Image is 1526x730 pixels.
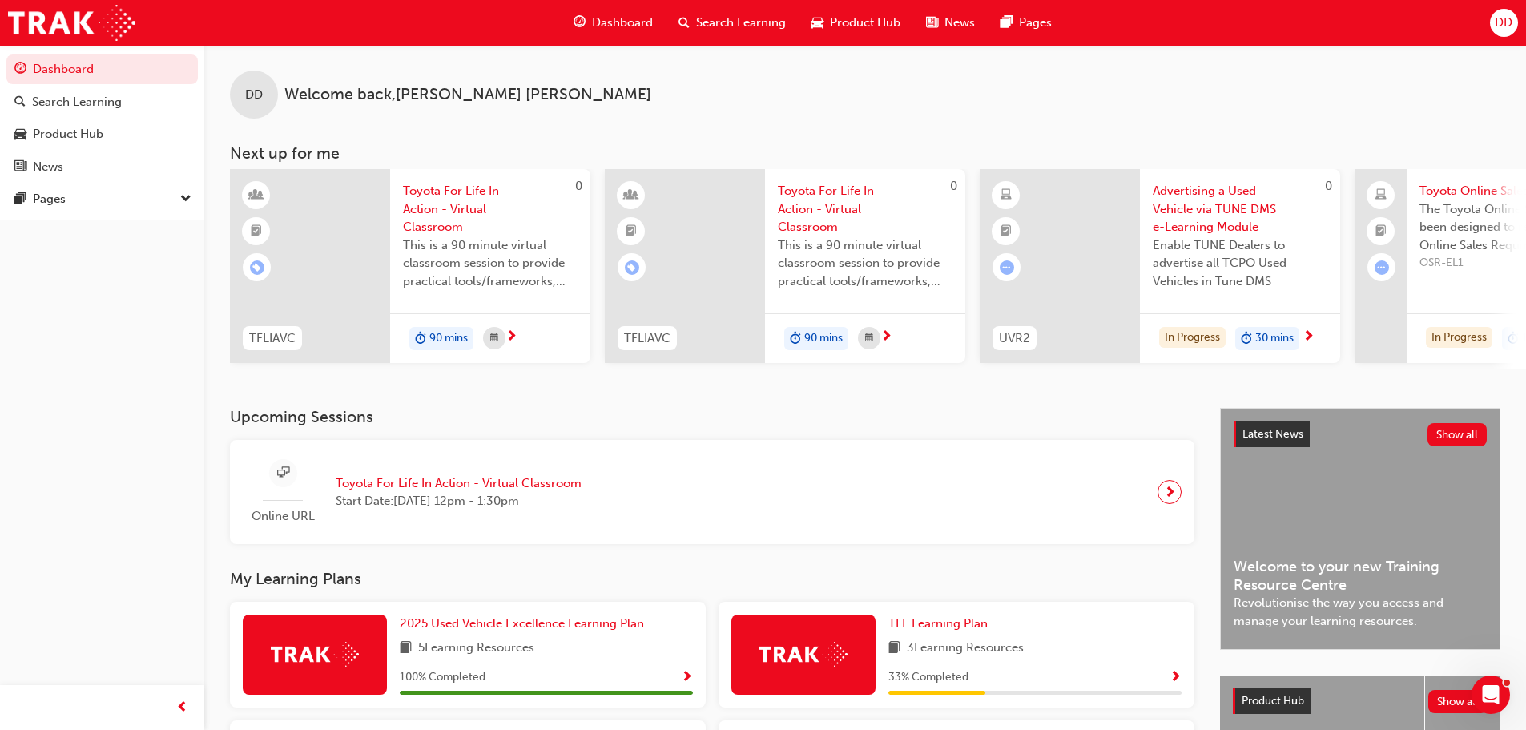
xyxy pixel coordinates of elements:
[33,190,66,208] div: Pages
[1242,694,1304,708] span: Product Hub
[204,144,1526,163] h3: Next up for me
[403,236,578,291] span: This is a 90 minute virtual classroom session to provide practical tools/frameworks, behaviours a...
[1375,221,1387,242] span: booktick-icon
[14,63,26,77] span: guage-icon
[592,14,653,32] span: Dashboard
[6,152,198,182] a: News
[626,185,637,206] span: learningResourceType_INSTRUCTOR_LED-icon
[811,13,823,33] span: car-icon
[888,668,968,687] span: 33 % Completed
[14,160,26,175] span: news-icon
[1375,260,1389,275] span: learningRecordVerb_ATTEMPT-icon
[681,671,693,685] span: Show Progress
[230,408,1194,426] h3: Upcoming Sessions
[1495,14,1512,32] span: DD
[1159,327,1226,349] div: In Progress
[490,329,498,349] span: calendar-icon
[625,260,639,275] span: learningRecordVerb_ENROLL-icon
[1000,260,1014,275] span: learningRecordVerb_ATTEMPT-icon
[778,182,952,236] span: Toyota For Life In Action - Virtual Classroom
[1233,688,1488,714] a: Product HubShow all
[1153,182,1327,236] span: Advertising a Used Vehicle via TUNE DMS e-Learning Module
[830,14,900,32] span: Product Hub
[778,236,952,291] span: This is a 90 minute virtual classroom session to provide practical tools/frameworks, behaviours a...
[888,639,900,659] span: book-icon
[284,86,651,104] span: Welcome back , [PERSON_NAME] [PERSON_NAME]
[1241,329,1252,349] span: duration-icon
[574,13,586,33] span: guage-icon
[14,192,26,207] span: pages-icon
[230,570,1194,588] h3: My Learning Plans
[176,698,188,718] span: prev-icon
[907,639,1024,659] span: 3 Learning Resources
[1220,408,1500,650] a: Latest NewsShow allWelcome to your new Training Resource CentreRevolutionise the way you access a...
[277,463,289,483] span: sessionType_ONLINE_URL-icon
[804,329,843,348] span: 90 mins
[271,642,359,667] img: Trak
[926,13,938,33] span: news-icon
[1164,481,1176,503] span: next-icon
[1325,179,1332,193] span: 0
[6,54,198,84] a: Dashboard
[1472,676,1510,714] iframe: Intercom live chat
[988,6,1065,39] a: pages-iconPages
[400,616,644,631] span: 2025 Used Vehicle Excellence Learning Plan
[14,127,26,142] span: car-icon
[32,93,122,111] div: Search Learning
[415,329,426,349] span: duration-icon
[980,169,1340,363] a: 0UVR2Advertising a Used Vehicle via TUNE DMS e-Learning ModuleEnable TUNE Dealers to advertise al...
[8,5,135,41] img: Trak
[245,86,263,104] span: DD
[243,507,323,526] span: Online URL
[696,14,786,32] span: Search Learning
[6,119,198,149] a: Product Hub
[1234,594,1487,630] span: Revolutionise the way you access and manage your learning resources.
[1427,423,1488,446] button: Show all
[626,221,637,242] span: booktick-icon
[759,642,848,667] img: Trak
[180,189,191,210] span: down-icon
[400,668,485,687] span: 100 % Completed
[950,179,957,193] span: 0
[1170,671,1182,685] span: Show Progress
[624,329,670,348] span: TFLIAVC
[336,474,582,493] span: Toyota For Life In Action - Virtual Classroom
[865,329,873,349] span: calendar-icon
[999,329,1030,348] span: UVR2
[429,329,468,348] span: 90 mins
[249,329,296,348] span: TFLIAVC
[243,453,1182,532] a: Online URLToyota For Life In Action - Virtual ClassroomStart Date:[DATE] 12pm - 1:30pm
[1255,329,1294,348] span: 30 mins
[944,14,975,32] span: News
[1426,327,1492,349] div: In Progress
[888,616,988,631] span: TFL Learning Plan
[1234,421,1487,447] a: Latest NewsShow all
[6,184,198,214] button: Pages
[1508,329,1519,349] span: duration-icon
[1428,690,1488,713] button: Show all
[1375,185,1387,206] span: laptop-icon
[1234,558,1487,594] span: Welcome to your new Training Resource Centre
[575,179,582,193] span: 0
[251,221,262,242] span: booktick-icon
[605,169,965,363] a: 0TFLIAVCToyota For Life In Action - Virtual ClassroomThis is a 90 minute virtual classroom sessio...
[1001,13,1013,33] span: pages-icon
[678,13,690,33] span: search-icon
[33,158,63,176] div: News
[888,615,994,633] a: TFL Learning Plan
[880,330,892,345] span: next-icon
[230,169,590,363] a: 0TFLIAVCToyota For Life In Action - Virtual ClassroomThis is a 90 minute virtual classroom sessio...
[681,667,693,688] button: Show Progress
[250,260,264,275] span: learningRecordVerb_ENROLL-icon
[14,95,26,110] span: search-icon
[6,87,198,117] a: Search Learning
[33,125,103,143] div: Product Hub
[6,51,198,184] button: DashboardSearch LearningProduct HubNews
[505,330,517,345] span: next-icon
[1242,427,1303,441] span: Latest News
[666,6,799,39] a: search-iconSearch Learning
[1153,236,1327,291] span: Enable TUNE Dealers to advertise all TCPO Used Vehicles in Tune DMS
[336,492,582,510] span: Start Date: [DATE] 12pm - 1:30pm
